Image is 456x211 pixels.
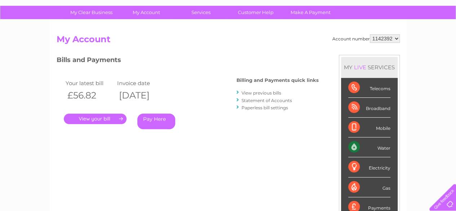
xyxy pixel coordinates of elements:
a: Statement of Accounts [242,98,292,103]
a: Water [329,31,343,36]
th: [DATE] [115,88,167,103]
h4: Billing and Payments quick links [236,78,319,83]
a: Paperless bill settings [242,105,288,110]
a: Make A Payment [281,6,340,19]
h3: Bills and Payments [57,55,319,67]
div: Telecoms [348,78,390,98]
a: Log out [432,31,449,36]
a: Telecoms [367,31,389,36]
img: logo.png [16,19,53,41]
a: Contact [408,31,426,36]
div: Water [348,137,390,157]
a: . [64,114,127,124]
a: Customer Help [226,6,285,19]
div: Broadband [348,98,390,118]
a: Services [171,6,231,19]
a: Blog [393,31,404,36]
a: Pay Here [137,114,175,129]
div: Mobile [348,118,390,137]
td: Invoice date [115,78,167,88]
a: View previous bills [242,90,281,96]
a: Energy [347,31,363,36]
div: Account number [332,34,400,43]
h2: My Account [57,34,400,48]
div: Electricity [348,157,390,177]
a: My Account [116,6,176,19]
a: My Clear Business [62,6,121,19]
th: £56.82 [64,88,116,103]
div: Gas [348,177,390,197]
div: LIVE [353,64,368,71]
div: MY SERVICES [341,57,398,78]
td: Your latest bill [64,78,116,88]
div: Clear Business is a trading name of Verastar Limited (registered in [GEOGRAPHIC_DATA] No. 3667643... [58,4,399,35]
a: 0333 014 3131 [320,4,370,13]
